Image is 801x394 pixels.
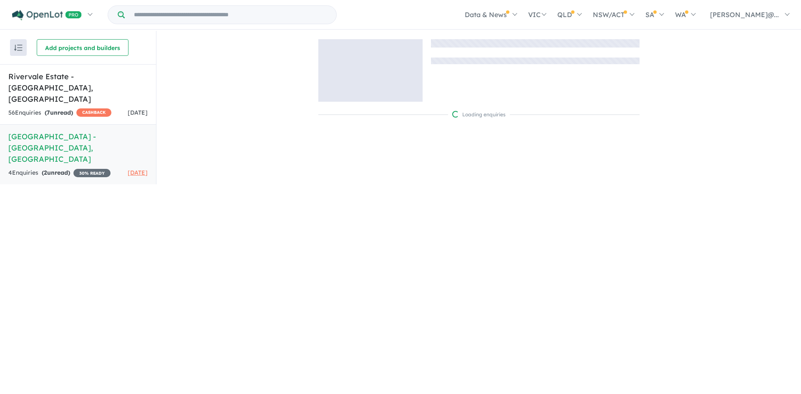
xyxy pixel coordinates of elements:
strong: ( unread) [42,169,70,176]
span: 7 [47,109,50,116]
div: Loading enquiries [452,110,506,119]
div: 4 Enquir ies [8,168,111,178]
span: [DATE] [128,109,148,116]
img: sort.svg [14,45,23,51]
strong: ( unread) [45,109,73,116]
h5: [GEOGRAPHIC_DATA] - [GEOGRAPHIC_DATA] , [GEOGRAPHIC_DATA] [8,131,148,165]
input: Try estate name, suburb, builder or developer [126,6,335,24]
span: CASHBACK [76,108,111,117]
span: 30 % READY [73,169,111,177]
span: 2 [44,169,47,176]
div: 56 Enquir ies [8,108,111,118]
span: [PERSON_NAME]@... [710,10,779,19]
h5: Rivervale Estate - [GEOGRAPHIC_DATA] , [GEOGRAPHIC_DATA] [8,71,148,105]
img: Openlot PRO Logo White [12,10,82,20]
span: [DATE] [128,169,148,176]
button: Add projects and builders [37,39,128,56]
